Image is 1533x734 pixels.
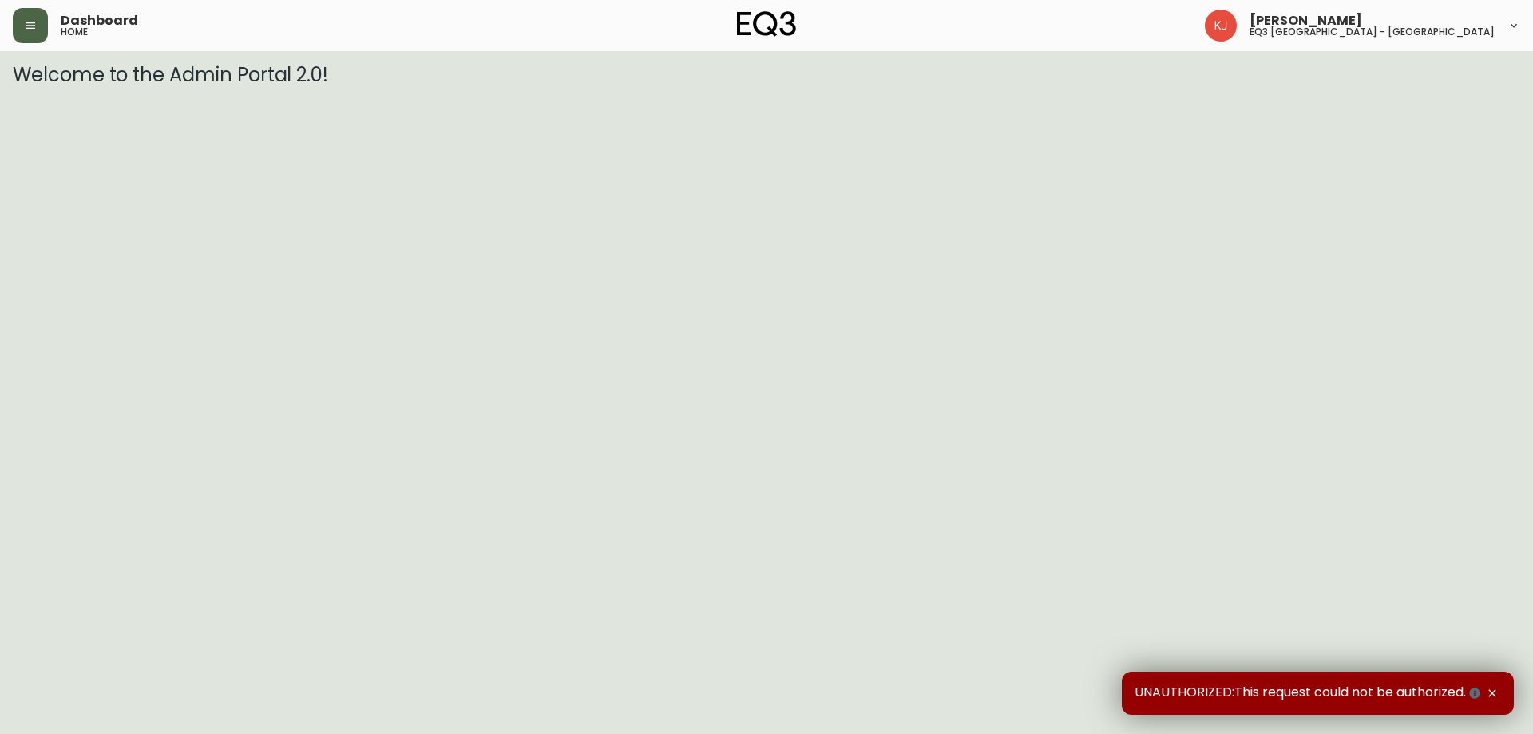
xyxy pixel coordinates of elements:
[1135,684,1483,702] span: UNAUTHORIZED:This request could not be authorized.
[61,14,138,27] span: Dashboard
[13,64,1520,86] h3: Welcome to the Admin Portal 2.0!
[737,11,796,37] img: logo
[61,27,88,37] h5: home
[1250,14,1362,27] span: [PERSON_NAME]
[1250,27,1495,37] h5: eq3 [GEOGRAPHIC_DATA] - [GEOGRAPHIC_DATA]
[1205,10,1237,42] img: 24a625d34e264d2520941288c4a55f8e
